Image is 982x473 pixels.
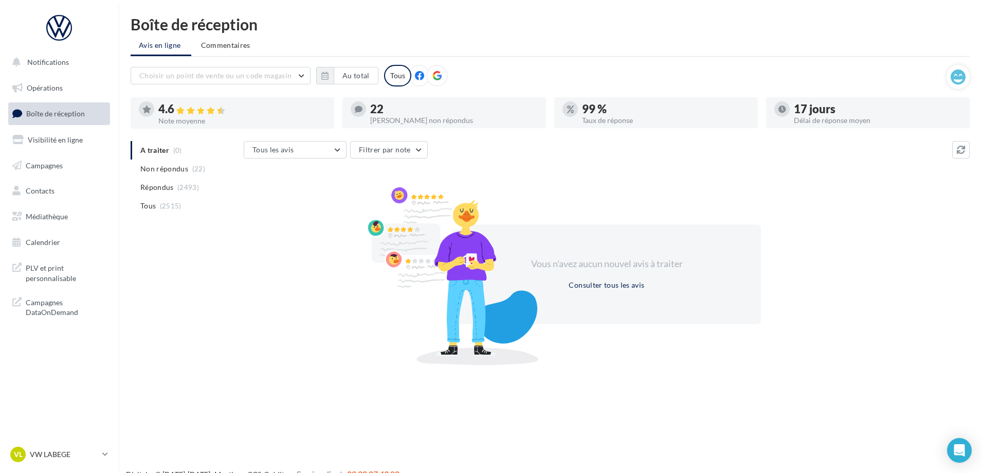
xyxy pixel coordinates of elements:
[794,103,961,115] div: 17 jours
[27,58,69,66] span: Notifications
[140,201,156,211] span: Tous
[160,202,181,210] span: (2515)
[158,103,326,115] div: 4.6
[794,117,961,124] div: Délai de réponse moyen
[27,83,63,92] span: Opérations
[201,41,250,49] span: Commentaires
[14,449,23,460] span: VL
[947,438,972,463] div: Open Intercom Messenger
[140,164,188,174] span: Non répondus
[26,161,63,169] span: Campagnes
[139,71,292,80] span: Choisir un point de vente ou un code magasin
[131,67,311,84] button: Choisir un point de vente ou un code magasin
[6,180,112,202] a: Contacts
[26,109,85,118] span: Boîte de réception
[131,16,970,32] div: Boîte de réception
[8,445,110,464] a: VL VW LABEGE
[370,117,538,124] div: [PERSON_NAME] non répondus
[140,182,174,192] span: Répondus
[582,103,750,115] div: 99 %
[6,155,112,177] a: Campagnes
[6,51,108,73] button: Notifications
[252,145,294,154] span: Tous les avis
[334,67,378,84] button: Au total
[316,67,378,84] button: Au total
[244,141,347,159] button: Tous les avis
[26,261,106,283] span: PLV et print personnalisable
[192,165,205,173] span: (22)
[6,102,112,125] a: Boîte de réception
[6,206,112,227] a: Médiathèque
[6,129,112,151] a: Visibilité en ligne
[6,291,112,322] a: Campagnes DataOnDemand
[158,117,326,125] div: Note moyenne
[26,186,54,195] span: Contacts
[6,77,112,99] a: Opérations
[6,257,112,287] a: PLV et print personnalisable
[565,279,648,291] button: Consulter tous les avis
[518,257,695,271] div: Vous n'avez aucun nouvel avis à traiter
[30,449,98,460] p: VW LABEGE
[350,141,428,159] button: Filtrer par note
[26,295,106,318] span: Campagnes DataOnDemand
[26,238,60,247] span: Calendrier
[6,232,112,253] a: Calendrier
[26,212,68,221] span: Médiathèque
[370,103,538,115] div: 22
[28,135,83,144] span: Visibilité en ligne
[177,183,199,191] span: (2493)
[582,117,750,124] div: Taux de réponse
[384,65,411,86] div: Tous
